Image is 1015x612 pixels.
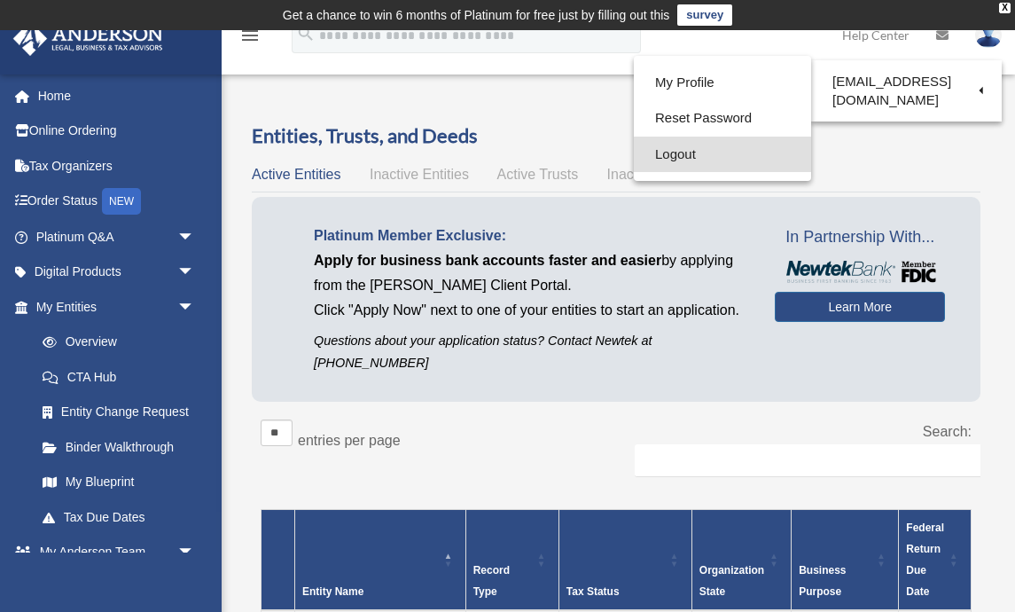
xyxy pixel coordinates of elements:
[252,122,980,150] h3: Entities, Trusts, and Deeds
[25,359,213,395] a: CTA Hub
[177,289,213,326] span: arrow_drop_down
[12,535,222,570] a: My Anderson Teamarrow_drop_down
[283,4,670,26] div: Get a chance to win 6 months of Platinum for free just by filling out this
[302,585,363,598] span: Entity Name
[497,167,579,182] span: Active Trusts
[177,255,213,291] span: arrow_drop_down
[699,564,764,598] span: Organization State
[239,25,261,46] i: menu
[314,253,661,268] span: Apply for business bank accounts faster and easier
[25,499,213,535] a: Tax Due Dates
[792,510,899,611] th: Business Purpose: Activate to sort
[252,167,340,182] span: Active Entities
[566,585,620,598] span: Tax Status
[677,4,732,26] a: survey
[25,429,213,465] a: Binder Walkthrough
[25,325,204,360] a: Overview
[999,3,1011,13] div: close
[784,261,936,283] img: NewtekBankLogoSM.png
[12,114,222,149] a: Online Ordering
[295,510,466,611] th: Entity Name: Activate to invert sorting
[102,188,141,215] div: NEW
[12,78,222,114] a: Home
[239,31,261,46] a: menu
[607,167,699,182] span: Inactive Trusts
[12,148,222,184] a: Tax Organizers
[12,184,222,220] a: Order StatusNEW
[12,219,222,255] a: Platinum Q&Aarrow_drop_down
[296,24,316,43] i: search
[12,255,222,290] a: Digital Productsarrow_drop_down
[314,330,748,374] p: Questions about your application status? Contact Newtek at [PHONE_NUMBER]
[558,510,691,611] th: Tax Status: Activate to sort
[370,167,469,182] span: Inactive Entities
[811,65,1002,117] a: [EMAIL_ADDRESS][DOMAIN_NAME]
[25,395,213,430] a: Entity Change Request
[177,219,213,255] span: arrow_drop_down
[314,248,748,298] p: by applying from the [PERSON_NAME] Client Portal.
[634,65,811,101] a: My Profile
[775,292,945,322] a: Learn More
[314,298,748,323] p: Click "Apply Now" next to one of your entities to start an application.
[473,564,510,598] span: Record Type
[8,21,168,56] img: Anderson Advisors Platinum Portal
[634,100,811,137] a: Reset Password
[465,510,558,611] th: Record Type: Activate to sort
[691,510,791,611] th: Organization State: Activate to sort
[298,433,401,448] label: entries per page
[634,137,811,173] a: Logout
[975,22,1002,48] img: User Pic
[775,224,945,252] span: In Partnership With...
[177,535,213,571] span: arrow_drop_down
[25,465,213,500] a: My Blueprint
[799,564,846,598] span: Business Purpose
[12,289,213,325] a: My Entitiesarrow_drop_down
[899,510,972,611] th: Federal Return Due Date: Activate to sort
[314,224,748,248] p: Platinum Member Exclusive:
[923,424,972,439] label: Search:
